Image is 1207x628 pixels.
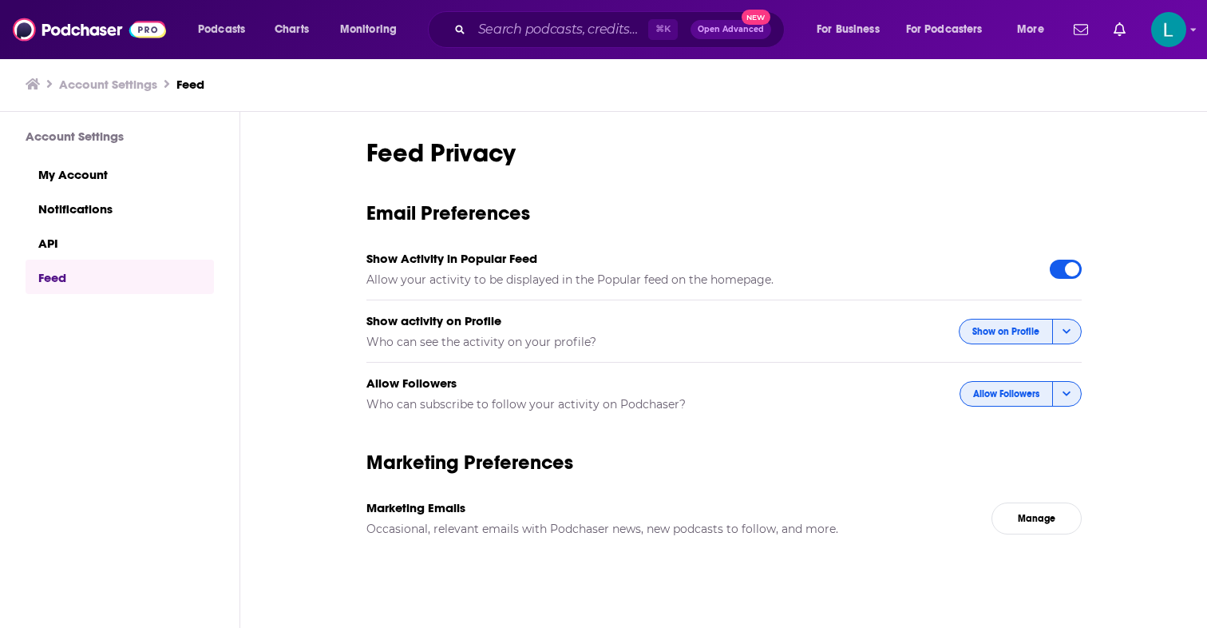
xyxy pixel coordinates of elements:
span: Podcasts [198,18,245,41]
a: Feed [176,77,204,92]
img: User Profile [1151,12,1186,47]
span: Monitoring [340,18,397,41]
a: My Account [26,157,214,191]
h5: Occasional, relevant emails with Podchaser news, new podcasts to follow, and more. [366,522,979,536]
input: Search podcasts, credits, & more... [472,17,648,42]
button: open menu [187,17,266,42]
button: Show on Profile [959,319,1082,344]
span: Show on Profile [972,327,1039,336]
span: Allow Followers [973,389,1039,399]
span: For Podcasters [906,18,983,41]
span: Logged in as luca86468 [1151,12,1186,47]
button: Allow Followers [960,381,1082,407]
span: Charts [275,18,309,41]
h3: Email Preferences [366,201,1082,225]
img: Podchaser - Follow, Share and Rate Podcasts [13,14,166,45]
h5: Show activity on Profile [366,313,946,328]
button: Show profile menu [1151,12,1186,47]
a: Feed [26,260,214,294]
h5: Who can subscribe to follow your activity on Podchaser? [366,397,947,411]
button: Open AdvancedNew [691,20,771,39]
button: open menu [896,17,1006,42]
h3: Marketing Preferences [366,450,1082,475]
h5: Show Activity in Popular Feed [366,251,1037,266]
h5: Marketing Emails [366,500,979,515]
a: Show notifications dropdown [1107,16,1132,43]
span: ⌘ K [648,19,678,40]
a: Notifications [26,191,214,225]
span: New [742,10,770,25]
a: Manage [991,503,1082,535]
button: open menu [1006,17,1064,42]
h5: Allow your activity to be displayed in the Popular feed on the homepage. [366,272,1037,287]
span: For Business [817,18,880,41]
span: More [1017,18,1044,41]
div: Search podcasts, credits, & more... [443,11,800,48]
button: open menu [805,17,900,42]
a: API [26,225,214,260]
h5: Allow Followers [366,376,947,391]
h5: Who can see the activity on your profile? [366,335,946,349]
h3: Account Settings [26,129,214,144]
span: Open Advanced [698,26,764,34]
h1: Feed Privacy [366,137,1082,169]
button: open menu [329,17,418,42]
a: Account Settings [59,77,157,92]
a: Show notifications dropdown [1067,16,1094,43]
a: Charts [264,17,319,42]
